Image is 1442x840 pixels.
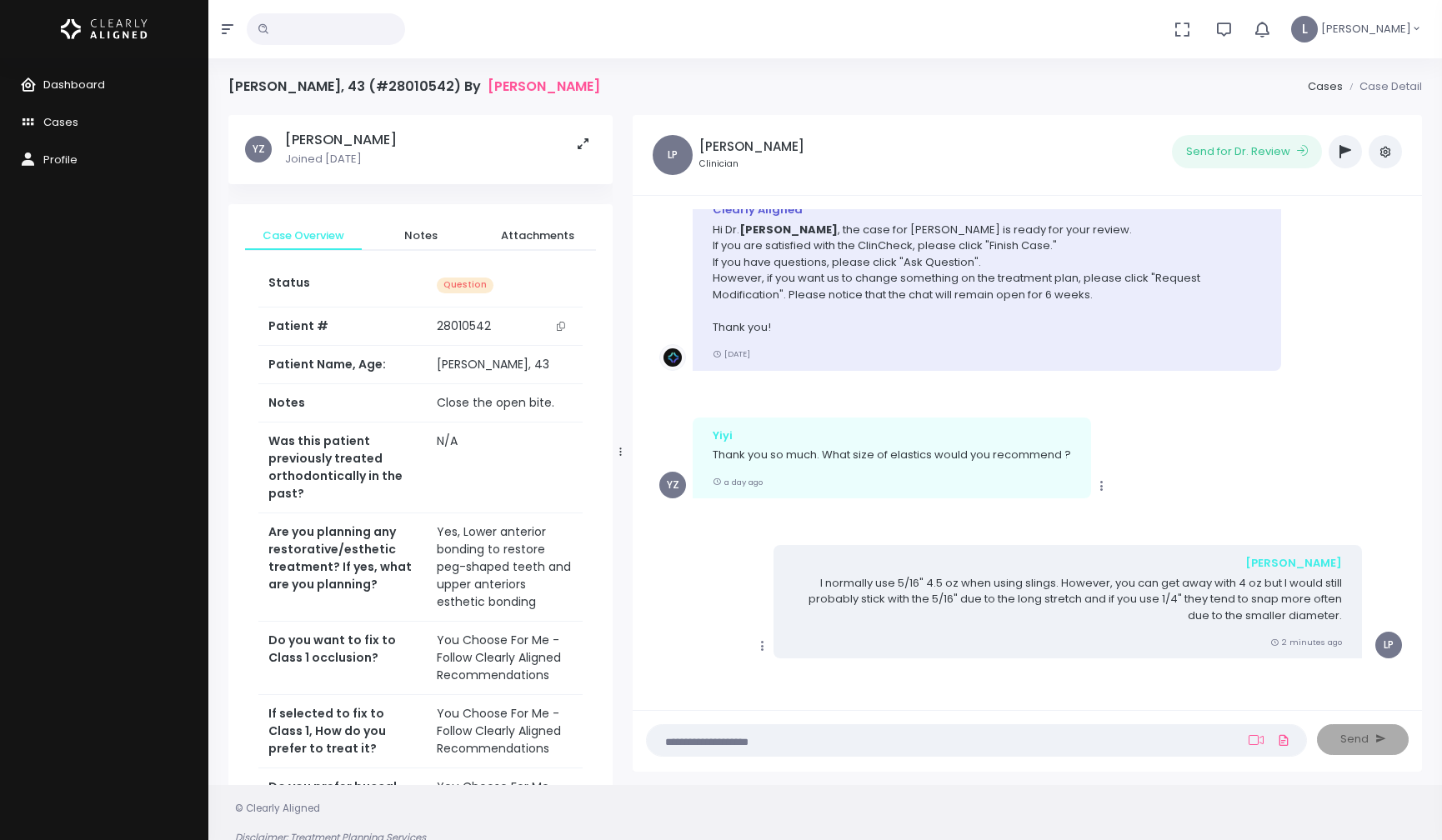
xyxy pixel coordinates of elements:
[1172,135,1322,168] button: Send for Dr. Review
[258,695,427,768] th: If selected to fix to Class 1, How do you prefer to treat it?
[1270,637,1342,647] small: 2 minutes ago
[427,422,583,513] td: N/A
[1245,733,1267,747] a: Add Loom Video
[794,575,1342,624] p: I normally use 5/16" 4.5 oz when using slings. However, you can get away with 4 oz but I would st...
[427,307,583,346] td: 28010542
[493,227,583,244] span: Attachments
[699,157,804,171] small: Clinician
[258,346,427,384] th: Patient Name, Age:
[427,695,583,768] td: You Choose For Me - Follow Clearly Aligned Recommendations
[437,277,493,293] span: Question
[258,422,427,513] th: Was this patient previously treated orthodontically in the past?
[1308,78,1343,94] a: Cases
[653,135,693,175] span: LP
[258,227,348,244] span: Case Overview
[713,447,1071,463] p: Thank you so much. What size of elastics would you recommend ?
[258,384,427,422] th: Notes
[228,78,600,94] h4: [PERSON_NAME], 43 (#28010542) By
[258,307,427,346] th: Patient #
[228,115,613,790] div: scrollable content
[43,77,105,92] span: Dashboard
[427,622,583,695] td: You Choose For Me - Follow Clearly Aligned Recommendations
[713,202,1261,218] div: Clearly Aligned
[699,139,804,154] h5: [PERSON_NAME]
[258,264,427,307] th: Status
[245,136,272,162] span: YZ
[61,12,148,47] img: Logo Horizontal
[488,78,600,94] a: [PERSON_NAME]
[646,209,1409,692] div: scrollable content
[43,114,78,130] span: Cases
[285,132,397,148] h5: [PERSON_NAME]
[1321,21,1411,37] span: [PERSON_NAME]
[713,348,750,359] small: [DATE]
[427,513,583,622] td: Yes, Lower anterior bonding to restore peg-shaped teeth and upper anteriors esthetic bonding
[43,152,78,167] span: Profile
[258,622,427,695] th: Do you want to fix to Class 1 occlusion?
[794,555,1342,572] div: [PERSON_NAME]
[659,472,686,498] span: YZ
[713,427,1071,444] div: Yiyi
[427,346,583,384] td: [PERSON_NAME], 43
[1274,725,1294,755] a: Add Files
[258,513,427,622] th: Are you planning any restorative/esthetic treatment? If yes, what are you planning?
[739,222,838,237] b: [PERSON_NAME]
[375,227,465,244] span: Notes
[1375,632,1402,658] span: LP
[1291,16,1318,42] span: L
[427,384,583,422] td: Close the open bite.
[713,222,1261,336] p: Hi Dr. , the case for [PERSON_NAME] is ready for your review. If you are satisfied with the ClinC...
[713,477,763,487] small: a day ago
[1343,78,1422,95] li: Case Detail
[285,151,397,167] p: Joined [DATE]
